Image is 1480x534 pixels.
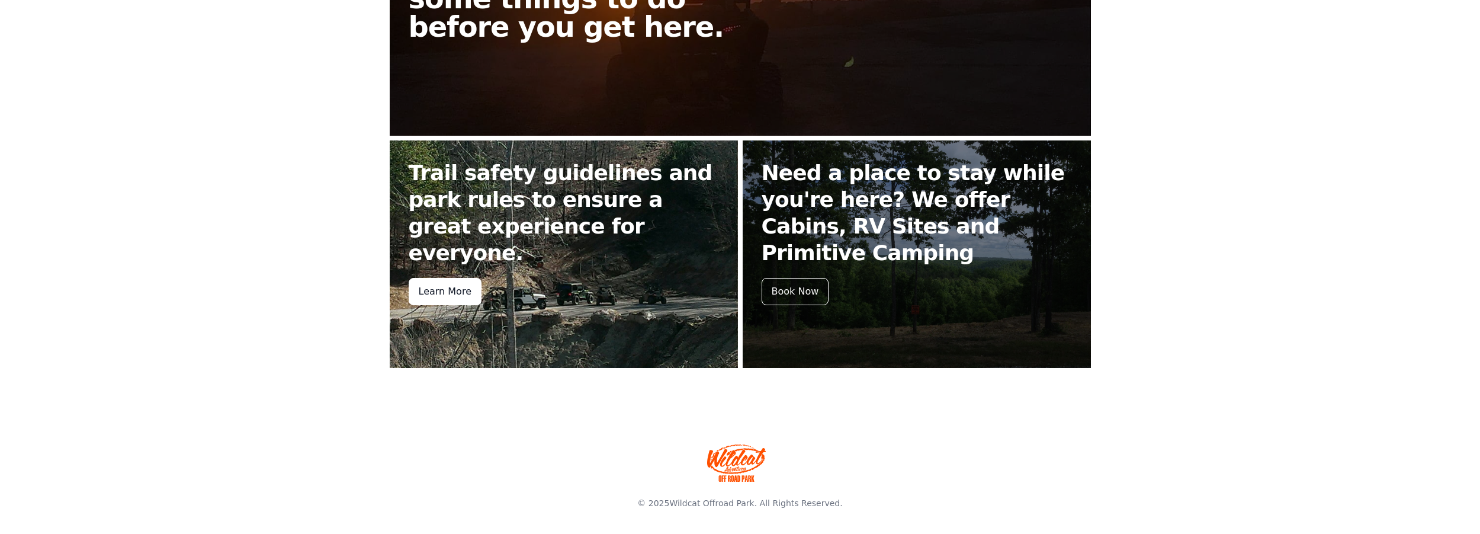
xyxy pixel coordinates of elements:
[762,278,829,305] div: Book Now
[409,159,719,266] h2: Trail safety guidelines and park rules to ensure a great experience for everyone.
[390,140,738,368] a: Trail safety guidelines and park rules to ensure a great experience for everyone. Learn More
[409,278,481,305] div: Learn More
[669,498,754,508] a: Wildcat Offroad Park
[762,159,1072,266] h2: Need a place to stay while you're here? We offer Cabins, RV Sites and Primitive Camping
[743,140,1091,368] a: Need a place to stay while you're here? We offer Cabins, RV Sites and Primitive Camping Book Now
[707,444,766,482] img: Wildcat Offroad park
[637,498,842,508] span: © 2025 . All Rights Reserved.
